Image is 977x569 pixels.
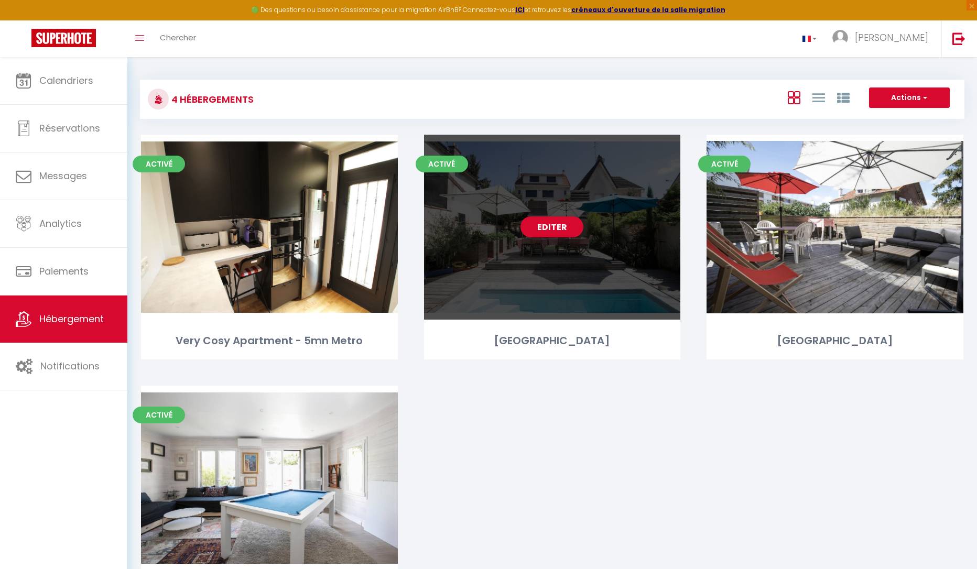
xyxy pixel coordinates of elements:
span: Réservations [39,122,100,135]
a: ... [PERSON_NAME] [824,20,941,57]
span: Activé [133,407,185,423]
a: Editer [520,216,583,237]
a: créneaux d'ouverture de la salle migration [571,5,725,14]
span: Activé [416,156,468,172]
span: Paiements [39,265,89,278]
img: Super Booking [31,29,96,47]
a: ICI [515,5,525,14]
span: Notifications [40,359,100,373]
a: Chercher [152,20,204,57]
span: Activé [133,156,185,172]
div: [GEOGRAPHIC_DATA] [707,333,963,349]
span: [PERSON_NAME] [855,31,928,44]
span: Hébergement [39,312,104,325]
span: Messages [39,169,87,182]
a: Vue en Box [788,89,800,106]
a: Vue en Liste [812,89,825,106]
div: [GEOGRAPHIC_DATA] [424,333,681,349]
a: Vue par Groupe [837,89,850,106]
img: ... [832,30,848,46]
h3: 4 Hébergements [169,87,254,111]
button: Actions [869,87,950,108]
span: Analytics [39,217,82,230]
div: Very Cosy Apartment - 5mn Metro [141,333,398,349]
span: Chercher [160,32,196,43]
span: Activé [698,156,751,172]
span: Calendriers [39,74,93,87]
img: logout [952,32,965,45]
button: Ouvrir le widget de chat LiveChat [8,4,40,36]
